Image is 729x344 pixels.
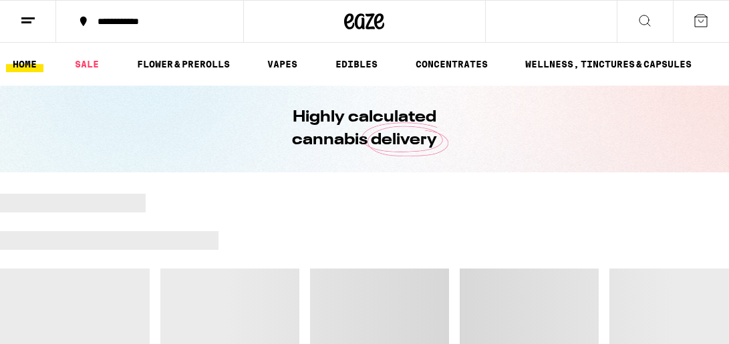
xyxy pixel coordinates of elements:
[409,56,494,72] a: CONCENTRATES
[519,56,698,72] a: WELLNESS, TINCTURES & CAPSULES
[255,106,475,152] h1: Highly calculated cannabis delivery
[6,56,43,72] a: HOME
[130,56,237,72] a: FLOWER & PREROLLS
[261,56,304,72] a: VAPES
[329,56,384,72] a: EDIBLES
[68,56,106,72] a: SALE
